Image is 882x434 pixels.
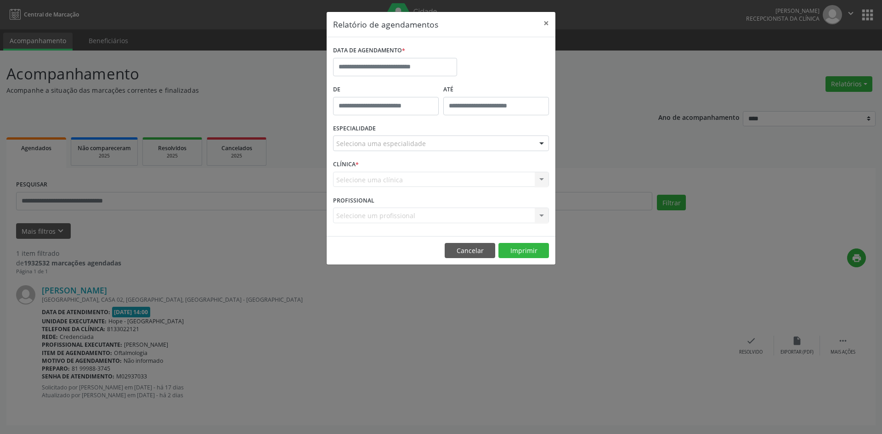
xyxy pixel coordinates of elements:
[333,83,439,97] label: De
[537,12,555,34] button: Close
[443,83,549,97] label: ATÉ
[445,243,495,259] button: Cancelar
[333,193,374,208] label: PROFISSIONAL
[333,44,405,58] label: DATA DE AGENDAMENTO
[498,243,549,259] button: Imprimir
[333,122,376,136] label: ESPECIALIDADE
[333,158,359,172] label: CLÍNICA
[336,139,426,148] span: Seleciona uma especialidade
[333,18,438,30] h5: Relatório de agendamentos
